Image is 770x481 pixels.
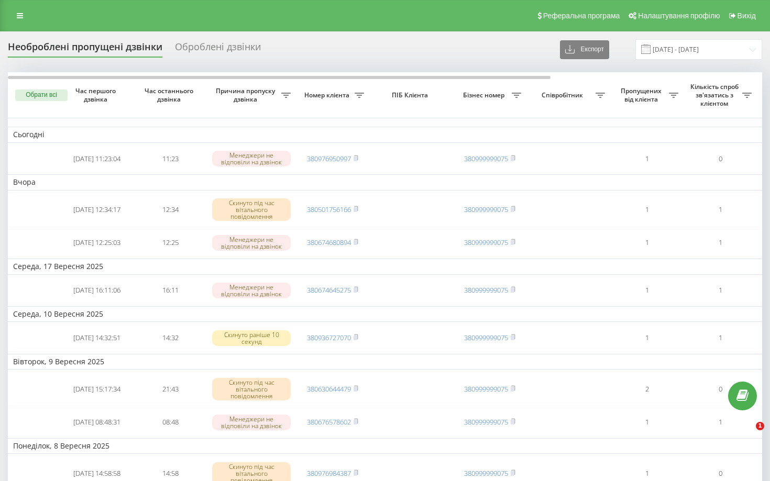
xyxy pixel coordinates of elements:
[307,238,351,247] a: 380674680894
[60,193,134,227] td: [DATE] 12:34:17
[60,277,134,305] td: [DATE] 16:11:06
[307,333,351,342] a: 380936727070
[684,229,757,257] td: 1
[464,205,508,214] a: 380999999075
[684,372,757,406] td: 0
[615,87,669,103] span: Пропущених від клієнта
[734,422,760,447] iframe: Intercom live chat
[378,91,444,99] span: ПІБ Клієнта
[307,205,351,214] a: 380501756166
[307,417,351,427] a: 380676578602
[212,235,291,251] div: Менеджери не відповіли на дзвінок
[212,87,281,103] span: Причина пропуску дзвінка
[458,91,512,99] span: Бізнес номер
[532,91,596,99] span: Співробітник
[307,384,351,394] a: 380630644479
[69,87,125,103] span: Час першого дзвінка
[60,372,134,406] td: [DATE] 15:17:34
[134,408,207,436] td: 08:48
[684,145,757,173] td: 0
[134,277,207,305] td: 16:11
[638,12,720,20] span: Налаштування профілю
[134,324,207,352] td: 14:32
[175,41,261,58] div: Оброблені дзвінки
[212,283,291,298] div: Менеджери не відповіли на дзвінок
[307,468,351,478] a: 380976984387
[610,229,684,257] td: 1
[212,330,291,346] div: Скинуто раніше 10 секунд
[134,229,207,257] td: 12:25
[464,468,508,478] a: 380999999075
[142,87,199,103] span: Час останнього дзвінка
[543,12,620,20] span: Реферальна програма
[134,193,207,227] td: 12:34
[560,40,609,59] button: Експорт
[212,415,291,430] div: Менеджери не відповіли на дзвінок
[307,285,351,295] a: 380674645275
[610,372,684,406] td: 2
[8,41,162,58] div: Необроблені пропущені дзвінки
[610,324,684,352] td: 1
[464,154,508,163] a: 380999999075
[60,408,134,436] td: [DATE] 08:48:31
[307,154,351,163] a: 380976950997
[212,378,291,401] div: Скинуто під час вітального повідомлення
[610,277,684,305] td: 1
[60,229,134,257] td: [DATE] 12:25:03
[212,198,291,221] div: Скинуто під час вітального повідомлення
[610,408,684,436] td: 1
[60,145,134,173] td: [DATE] 11:23:04
[212,151,291,166] div: Менеджери не відповіли на дзвінок
[301,91,355,99] span: Номер клієнта
[684,277,757,305] td: 1
[464,417,508,427] a: 380999999075
[610,193,684,227] td: 1
[464,384,508,394] a: 380999999075
[610,145,684,173] td: 1
[15,90,68,101] button: Обрати всі
[134,145,207,173] td: 11:23
[464,238,508,247] a: 380999999075
[60,324,134,352] td: [DATE] 14:32:51
[134,372,207,406] td: 21:43
[684,408,757,436] td: 1
[689,83,742,107] span: Кількість спроб зв'язатись з клієнтом
[684,324,757,352] td: 1
[464,333,508,342] a: 380999999075
[464,285,508,295] a: 380999999075
[684,193,757,227] td: 1
[738,12,756,20] span: Вихід
[756,422,764,430] span: 1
